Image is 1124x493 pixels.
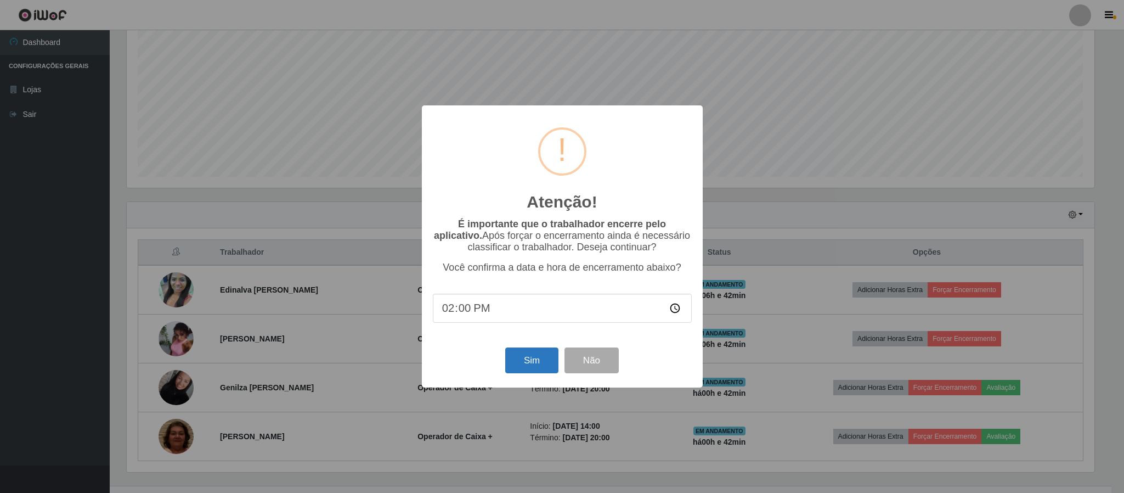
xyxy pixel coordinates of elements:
[527,192,597,212] h2: Atenção!
[434,219,666,241] b: É importante que o trabalhador encerre pelo aplicativo.
[433,262,692,273] p: Você confirma a data e hora de encerramento abaixo?
[433,219,692,253] p: Após forçar o encerramento ainda é necessário classificar o trabalhador. Deseja continuar?
[505,348,558,373] button: Sim
[564,348,619,373] button: Não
